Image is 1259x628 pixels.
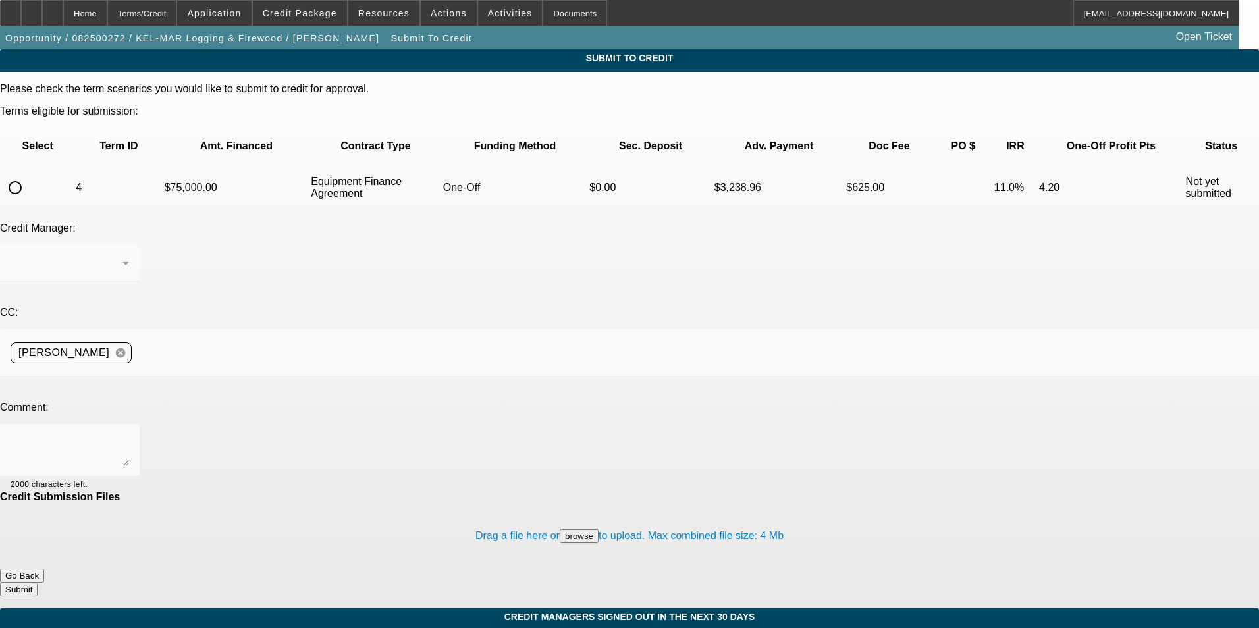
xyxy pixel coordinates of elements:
button: Activities [478,1,543,26]
p: $75,000.00 [165,182,309,194]
span: Application [187,8,241,18]
p: $625.00 [846,182,932,194]
p: $0.00 [589,182,711,194]
p: Funding Method [443,140,587,152]
span: Submit To Credit [10,53,1249,63]
p: Not yet submitted [1186,176,1257,199]
button: Submit To Credit [388,26,475,50]
span: Credit Managers Signed Out In The Next 30 days [10,612,1249,622]
p: Status [1186,140,1257,152]
span: Opportunity / 082500272 / KEL-MAR Logging & Firewood / [PERSON_NAME] [5,33,379,43]
p: $3,238.96 [714,182,844,194]
p: Term ID [76,140,161,152]
button: Actions [421,1,477,26]
p: PO $ [935,140,992,152]
span: Actions [431,8,467,18]
button: Credit Package [253,1,347,26]
span: Credit Package [263,8,337,18]
p: Doc Fee [846,140,932,152]
button: Resources [348,1,419,26]
p: One-Off Profit Pts [1039,140,1183,152]
p: 4 [76,182,161,194]
p: Equipment Finance Agreement [311,176,441,199]
span: Submit To Credit [391,33,472,43]
p: 11.0% [994,182,1036,194]
mat-hint: 2000 characters left. [11,477,88,491]
p: Amt. Financed [165,140,309,152]
a: Open Ticket [1171,26,1237,48]
p: Select [2,140,73,152]
button: browse [560,529,599,543]
span: Resources [358,8,410,18]
button: Application [177,1,251,26]
p: Sec. Deposit [589,140,711,152]
p: 4.20 [1039,182,1183,194]
p: IRR [994,140,1036,152]
p: One-Off [443,182,587,194]
span: Activities [488,8,533,18]
p: Contract Type [311,140,441,152]
p: Adv. Payment [714,140,844,152]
